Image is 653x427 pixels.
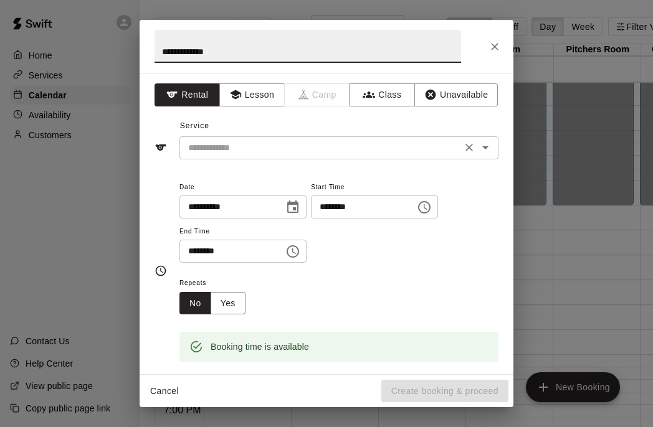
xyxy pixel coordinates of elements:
[414,83,498,106] button: Unavailable
[484,35,506,58] button: Close
[155,141,167,154] svg: Service
[179,275,255,292] span: Repeats
[477,139,494,156] button: Open
[179,179,307,196] span: Date
[460,139,478,156] button: Clear
[211,335,309,358] div: Booking time is available
[155,265,167,277] svg: Timing
[219,83,285,106] button: Lesson
[350,83,415,106] button: Class
[180,121,209,130] span: Service
[412,195,437,220] button: Choose time, selected time is 1:00 PM
[280,195,305,220] button: Choose date, selected date is Oct 3, 2025
[179,292,211,315] button: No
[155,83,220,106] button: Rental
[280,239,305,264] button: Choose time, selected time is 1:30 PM
[311,179,438,196] span: Start Time
[211,292,245,315] button: Yes
[285,83,350,106] span: Camps can only be created in the Services page
[179,223,307,240] span: End Time
[179,292,245,315] div: outlined button group
[145,380,184,403] button: Cancel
